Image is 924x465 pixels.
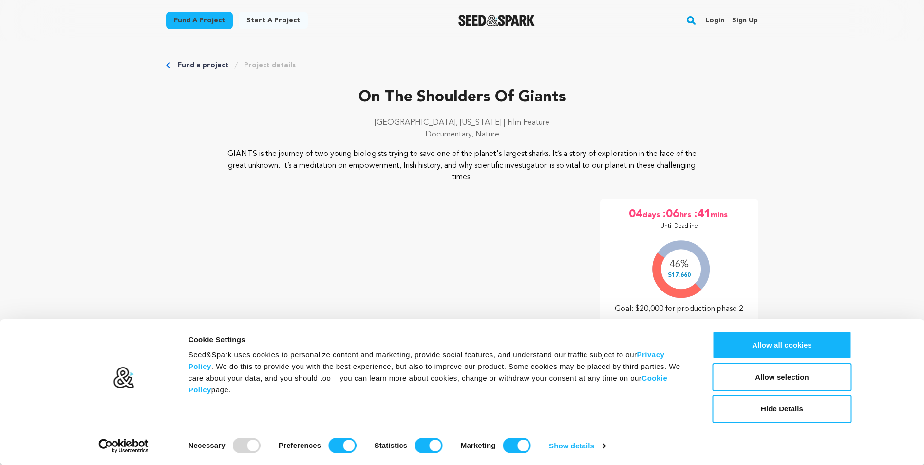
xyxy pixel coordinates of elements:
button: Hide Details [713,395,852,423]
p: GIANTS is the journey of two young biologists trying to save one of the planet's largest sharks. ... [225,148,699,183]
a: Show details [549,439,605,453]
span: mins [711,207,730,222]
p: On The Shoulders Of Giants [166,86,758,109]
button: Allow all cookies [713,331,852,359]
a: Fund a project [178,60,228,70]
p: Until Deadline [660,222,698,230]
button: Allow selection [713,363,852,391]
strong: Marketing [461,441,496,449]
div: Cookie Settings [189,334,691,346]
a: Fund a project [166,12,233,29]
img: logo [113,367,134,389]
span: :41 [693,207,711,222]
div: Breadcrumb [166,60,758,70]
strong: Statistics [375,441,408,449]
a: Project details [244,60,296,70]
p: Documentary, Nature [166,129,758,140]
a: Login [705,13,724,28]
span: hrs [679,207,693,222]
strong: Necessary [189,441,226,449]
a: Usercentrics Cookiebot - opens in a new window [81,439,166,453]
strong: Preferences [279,441,321,449]
span: 04 [629,207,642,222]
a: Start a project [239,12,308,29]
span: days [642,207,662,222]
p: [GEOGRAPHIC_DATA], [US_STATE] | Film Feature [166,117,758,129]
div: Seed&Spark uses cookies to personalize content and marketing, provide social features, and unders... [189,349,691,396]
img: Seed&Spark Logo Dark Mode [458,15,535,26]
a: Seed&Spark Homepage [458,15,535,26]
a: Sign up [732,13,758,28]
span: :06 [662,207,679,222]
